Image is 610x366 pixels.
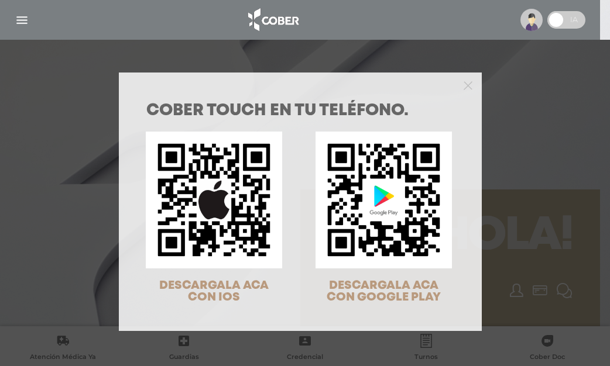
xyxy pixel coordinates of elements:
[316,132,452,268] img: qr-code
[146,103,454,119] h1: COBER TOUCH en tu teléfono.
[327,280,441,303] span: DESCARGALA ACA CON GOOGLE PLAY
[464,80,472,90] button: Close
[146,132,282,268] img: qr-code
[159,280,269,303] span: DESCARGALA ACA CON IOS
